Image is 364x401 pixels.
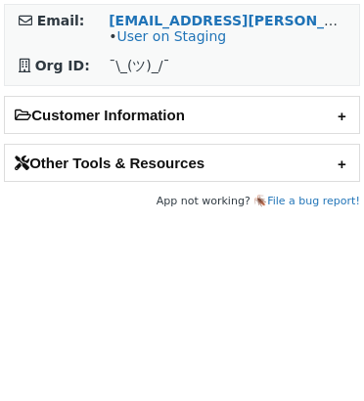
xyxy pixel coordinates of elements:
[5,97,359,133] h2: Customer Information
[35,58,90,73] strong: Org ID:
[37,13,85,28] strong: Email:
[267,195,360,207] a: File a bug report!
[5,145,359,181] h2: Other Tools & Resources
[109,58,169,73] span: ¯\_(ツ)_/¯
[116,28,226,44] a: User on Staging
[109,28,226,44] span: •
[4,192,360,211] footer: App not working? 🪳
